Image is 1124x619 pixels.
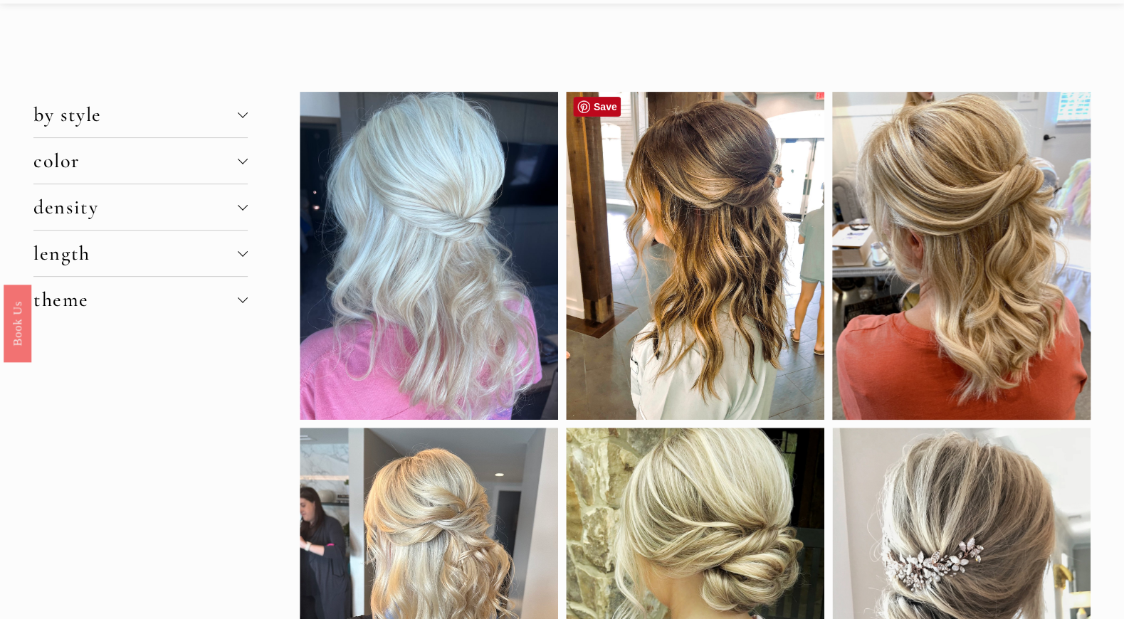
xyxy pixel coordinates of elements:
[573,97,621,117] a: Pin it!
[33,102,238,127] span: by style
[33,149,238,173] span: color
[33,241,238,265] span: length
[33,195,238,219] span: density
[33,92,248,137] button: by style
[33,184,248,230] button: density
[33,287,238,312] span: theme
[33,277,248,322] button: theme
[4,285,31,362] a: Book Us
[33,138,248,184] button: color
[33,231,248,276] button: length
